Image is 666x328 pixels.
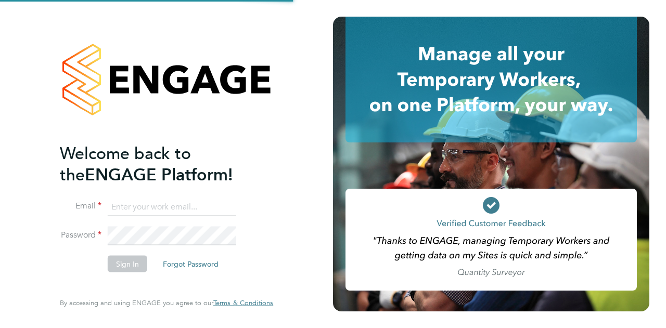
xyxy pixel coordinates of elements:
[60,142,263,185] h2: ENGAGE Platform!
[213,299,273,307] a: Terms & Conditions
[60,230,101,241] label: Password
[60,143,191,185] span: Welcome back to the
[108,256,147,272] button: Sign In
[108,198,236,216] input: Enter your work email...
[155,256,227,272] button: Forgot Password
[213,298,273,307] span: Terms & Conditions
[60,298,273,307] span: By accessing and using ENGAGE you agree to our
[60,201,101,212] label: Email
